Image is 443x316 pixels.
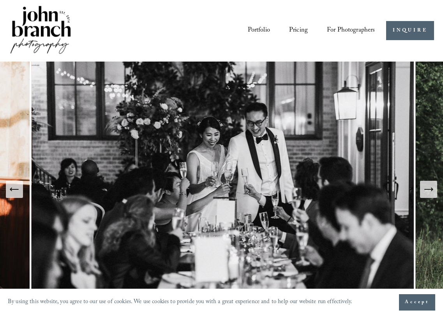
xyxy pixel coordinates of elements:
span: Accept [405,298,429,306]
button: Accept [399,294,435,311]
button: Previous Slide [6,181,23,198]
span: For Photographers [327,25,375,37]
a: Portfolio [248,24,270,37]
a: INQUIRE [386,21,434,40]
p: By using this website, you agree to our use of cookies. We use cookies to provide you with a grea... [8,297,352,308]
a: Pricing [289,24,308,37]
a: folder dropdown [327,24,375,37]
button: Next Slide [420,181,437,198]
img: John Branch IV Photography [9,4,72,57]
